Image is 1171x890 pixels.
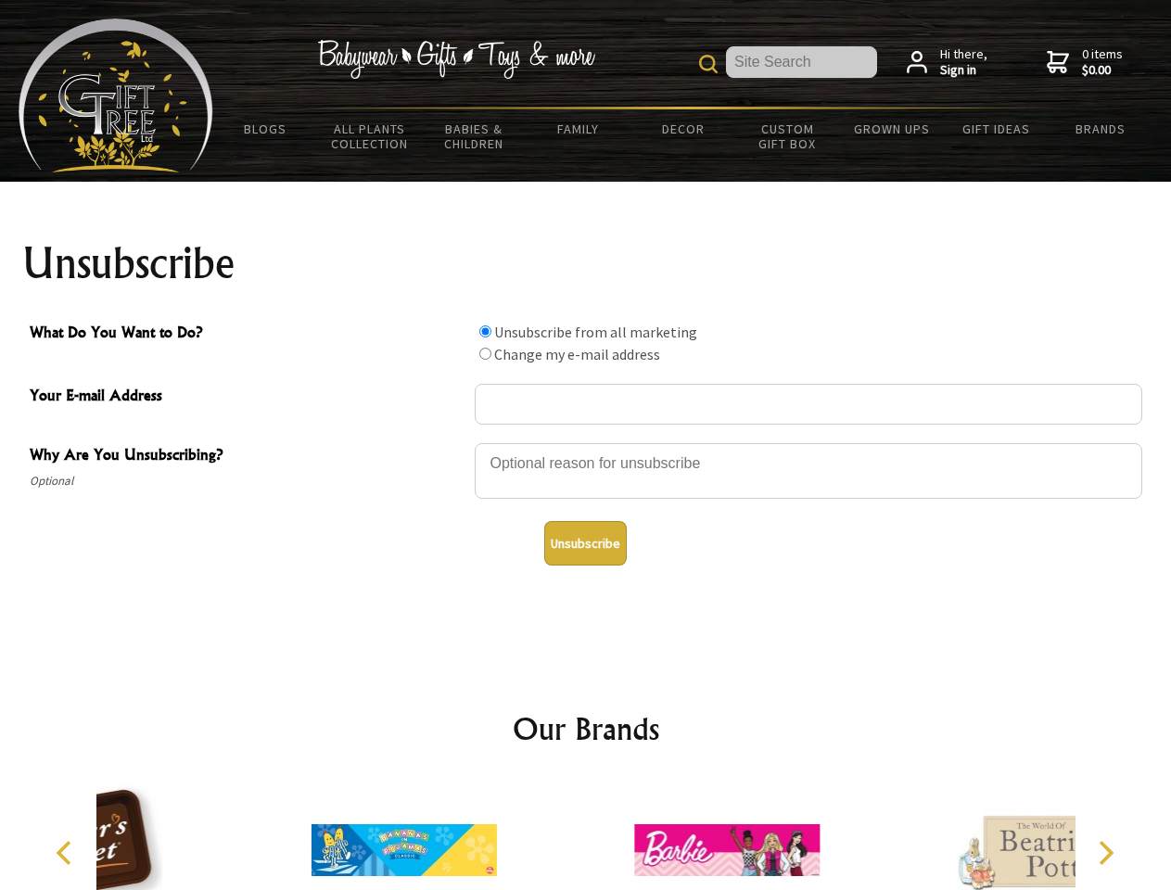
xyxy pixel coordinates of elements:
[726,46,877,78] input: Site Search
[30,321,465,348] span: What Do You Want to Do?
[213,109,318,148] a: BLOGS
[479,325,491,337] input: What Do You Want to Do?
[527,109,631,148] a: Family
[544,521,627,566] button: Unsubscribe
[30,443,465,470] span: Why Are You Unsubscribing?
[940,62,987,79] strong: Sign in
[475,443,1142,499] textarea: Why Are You Unsubscribing?
[318,109,423,163] a: All Plants Collection
[630,109,735,148] a: Decor
[699,55,718,73] img: product search
[422,109,527,163] a: Babies & Children
[494,345,660,363] label: Change my e-mail address
[1047,46,1123,79] a: 0 items$0.00
[907,46,987,79] a: Hi there,Sign in
[1082,62,1123,79] strong: $0.00
[479,348,491,360] input: What Do You Want to Do?
[1082,45,1123,79] span: 0 items
[30,384,465,411] span: Your E-mail Address
[735,109,840,163] a: Custom Gift Box
[1049,109,1153,148] a: Brands
[839,109,944,148] a: Grown Ups
[37,706,1135,751] h2: Our Brands
[494,323,697,341] label: Unsubscribe from all marketing
[940,46,987,79] span: Hi there,
[475,384,1142,425] input: Your E-mail Address
[317,40,595,79] img: Babywear - Gifts - Toys & more
[30,470,465,492] span: Optional
[22,241,1150,286] h1: Unsubscribe
[1085,833,1126,873] button: Next
[944,109,1049,148] a: Gift Ideas
[46,833,87,873] button: Previous
[19,19,213,172] img: Babyware - Gifts - Toys and more...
